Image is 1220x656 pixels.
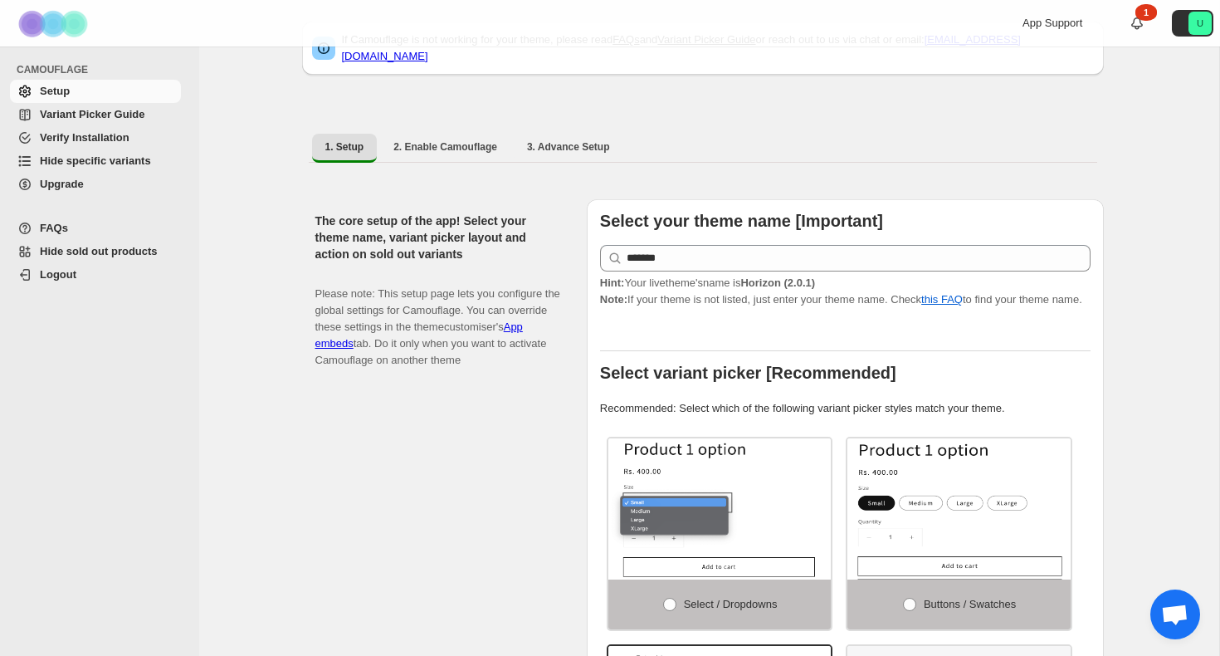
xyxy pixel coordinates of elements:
img: Buttons / Swatches [847,438,1071,580]
strong: Note: [600,293,627,306]
text: U [1197,18,1203,28]
span: Hide specific variants [40,154,151,167]
h2: The core setup of the app! Select your theme name, variant picker layout and action on sold out v... [315,213,560,262]
span: CAMOUFLAGE [17,63,188,76]
span: Avatar with initials U [1188,12,1212,35]
img: Select / Dropdowns [608,438,832,580]
a: Variant Picker Guide [10,103,181,126]
a: Hide specific variants [10,149,181,173]
a: Verify Installation [10,126,181,149]
span: Logout [40,268,76,281]
img: Camouflage [13,1,96,47]
a: Hide sold out products [10,240,181,263]
a: 1 [1129,15,1145,32]
a: Logout [10,263,181,286]
p: If Camouflage is not working for your theme, please read and or reach out to us via chat or email: [342,32,1094,65]
span: App Support [1022,17,1082,29]
a: Setup [10,80,181,103]
p: Please note: This setup page lets you configure the global settings for Camouflage. You can overr... [315,269,560,369]
span: Verify Installation [40,131,129,144]
span: 3. Advance Setup [527,140,610,154]
span: Hide sold out products [40,245,158,257]
span: FAQs [40,222,68,234]
strong: Hint: [600,277,625,289]
a: FAQs [10,217,181,240]
span: 2. Enable Camouflage [393,140,497,154]
b: Select your theme name [Important] [600,212,883,230]
p: If your theme is not listed, just enter your theme name. Check to find your theme name. [600,275,1091,308]
a: Upgrade [10,173,181,196]
span: Your live theme's name is [600,277,815,289]
span: Setup [40,85,70,97]
span: Buttons / Swatches [924,598,1016,610]
b: Select variant picker [Recommended] [600,364,896,382]
div: 1 [1135,4,1157,21]
span: Upgrade [40,178,84,190]
span: Select / Dropdowns [684,598,778,610]
button: Avatar with initials U [1172,10,1213,37]
span: Variant Picker Guide [40,108,144,120]
strong: Horizon (2.0.1) [740,277,815,289]
a: Open chat [1150,590,1200,639]
span: 1. Setup [325,140,364,154]
p: Recommended: Select which of the following variant picker styles match your theme. [600,400,1091,417]
a: this FAQ [921,293,963,306]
